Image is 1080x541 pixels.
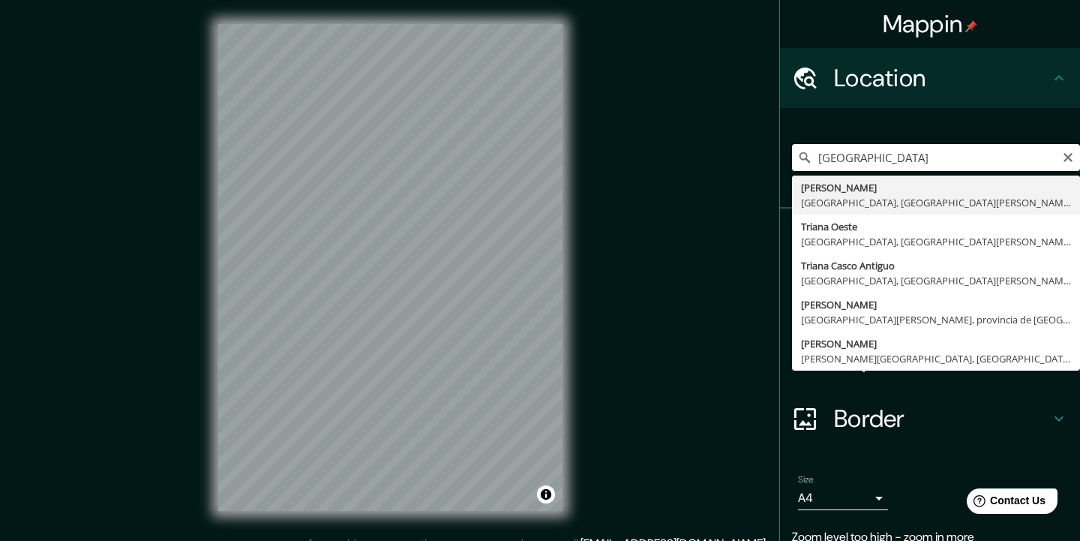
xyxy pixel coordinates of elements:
h4: Mappin [883,9,978,39]
div: Border [780,389,1080,449]
h4: Border [834,404,1050,434]
div: [GEOGRAPHIC_DATA][PERSON_NAME], provincia de [GEOGRAPHIC_DATA][PERSON_NAME], [GEOGRAPHIC_DATA] [801,312,1071,327]
div: [PERSON_NAME][GEOGRAPHIC_DATA], [GEOGRAPHIC_DATA], [GEOGRAPHIC_DATA] [801,351,1071,366]
button: Clear [1062,149,1074,164]
div: Location [780,48,1080,108]
div: Pins [780,209,1080,269]
div: Triana Casco Antiguo [801,258,1071,273]
div: [GEOGRAPHIC_DATA], [GEOGRAPHIC_DATA][PERSON_NAME], [GEOGRAPHIC_DATA] [801,273,1071,288]
iframe: Help widget launcher [946,482,1063,524]
h4: Location [834,63,1050,93]
div: [PERSON_NAME] [801,180,1071,195]
div: Layout [780,329,1080,389]
div: [PERSON_NAME] [801,336,1071,351]
div: [GEOGRAPHIC_DATA], [GEOGRAPHIC_DATA][PERSON_NAME], [GEOGRAPHIC_DATA] [801,234,1071,249]
h4: Layout [834,344,1050,374]
button: Toggle attribution [537,485,555,503]
canvas: Map [218,24,562,511]
div: [PERSON_NAME] [801,297,1071,312]
input: Pick your city or area [792,144,1080,171]
div: A4 [798,486,888,510]
div: Style [780,269,1080,329]
div: Triana Oeste [801,219,1071,234]
label: Size [798,473,814,486]
div: [GEOGRAPHIC_DATA], [GEOGRAPHIC_DATA][PERSON_NAME], [GEOGRAPHIC_DATA] [801,195,1071,210]
img: pin-icon.png [965,20,977,32]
